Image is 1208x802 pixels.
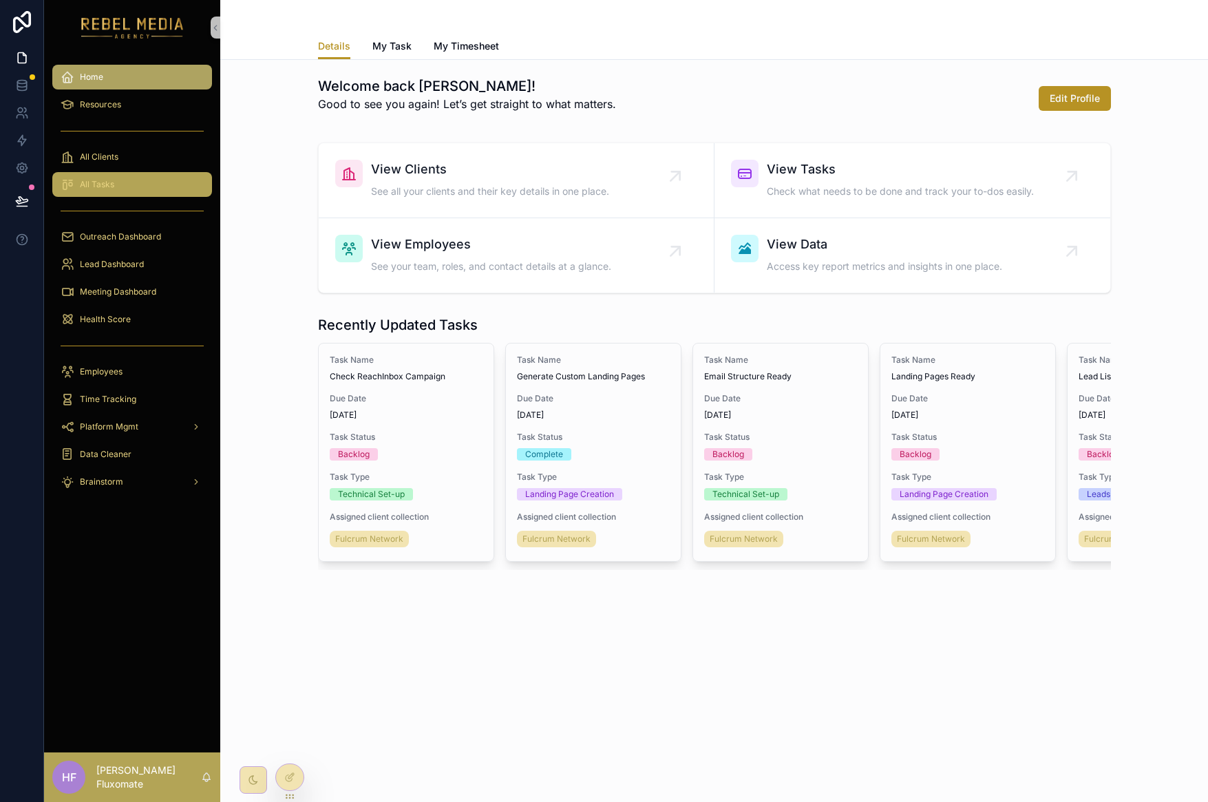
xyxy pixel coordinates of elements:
[80,151,118,162] span: All Clients
[517,531,596,547] a: Fulcrum Network
[712,448,744,461] div: Backlog
[371,235,611,254] span: View Employees
[319,218,714,293] a: View EmployeesSee your team, roles, and contact details at a glance.
[517,432,670,443] span: Task Status
[96,763,201,791] p: [PERSON_NAME] Fluxomate
[891,410,1044,421] span: [DATE]
[880,343,1056,562] a: Task NameLanding Pages ReadyDue Date[DATE]Task StatusBacklogTask TypeLanding Page CreationAssigne...
[330,511,483,523] span: Assigned client collection
[52,414,212,439] a: Platform Mgmt
[704,472,857,483] span: Task Type
[330,531,409,547] a: Fulcrum Network
[1050,92,1100,105] span: Edit Profile
[52,469,212,494] a: Brainstorm
[318,76,616,96] h1: Welcome back [PERSON_NAME]!
[517,355,670,366] span: Task Name
[52,307,212,332] a: Health Score
[52,442,212,467] a: Data Cleaner
[335,534,403,545] span: Fulcrum Network
[891,393,1044,404] span: Due Date
[1087,488,1110,500] div: Leads
[80,286,156,297] span: Meeting Dashboard
[371,160,609,179] span: View Clients
[1084,534,1152,545] span: Fulcrum Network
[371,184,609,198] span: See all your clients and their key details in one place.
[372,39,412,53] span: My Task
[52,279,212,304] a: Meeting Dashboard
[891,432,1044,443] span: Task Status
[318,96,616,112] p: Good to see you again! Let’s get straight to what matters.
[714,143,1110,218] a: View TasksCheck what needs to be done and track your to-dos easily.
[517,410,670,421] span: [DATE]
[318,343,494,562] a: Task NameCheck ReachInbox CampaignDue Date[DATE]Task StatusBacklogTask TypeTechnical Set-upAssign...
[371,260,611,273] span: See your team, roles, and contact details at a glance.
[80,366,123,377] span: Employees
[338,448,370,461] div: Backlog
[1079,531,1158,547] a: Fulcrum Network
[525,448,563,461] div: Complete
[704,355,857,366] span: Task Name
[434,39,499,53] span: My Timesheet
[704,371,857,382] span: Email Structure Ready
[1087,448,1119,461] div: Backlog
[80,421,138,432] span: Platform Mgmt
[52,92,212,117] a: Resources
[81,17,184,39] img: App logo
[52,252,212,277] a: Lead Dashboard
[900,488,988,500] div: Landing Page Creation
[52,172,212,197] a: All Tasks
[80,394,136,405] span: Time Tracking
[318,315,478,335] h1: Recently Updated Tasks
[704,410,857,421] span: [DATE]
[704,432,857,443] span: Task Status
[1039,86,1111,111] button: Edit Profile
[517,472,670,483] span: Task Type
[80,99,121,110] span: Resources
[372,34,412,61] a: My Task
[80,259,144,270] span: Lead Dashboard
[330,432,483,443] span: Task Status
[767,160,1034,179] span: View Tasks
[692,343,869,562] a: Task NameEmail Structure ReadyDue Date[DATE]Task StatusBacklogTask TypeTechnical Set-upAssigned c...
[52,145,212,169] a: All Clients
[900,448,931,461] div: Backlog
[891,531,971,547] a: Fulcrum Network
[80,314,131,325] span: Health Score
[52,359,212,384] a: Employees
[52,387,212,412] a: Time Tracking
[704,531,783,547] a: Fulcrum Network
[505,343,681,562] a: Task NameGenerate Custom Landing PagesDue Date[DATE]Task StatusCompleteTask TypeLanding Page Crea...
[525,488,614,500] div: Landing Page Creation
[319,143,714,218] a: View ClientsSee all your clients and their key details in one place.
[44,55,220,512] div: scrollable content
[338,488,405,500] div: Technical Set-up
[318,39,350,53] span: Details
[891,355,1044,366] span: Task Name
[434,34,499,61] a: My Timesheet
[712,488,779,500] div: Technical Set-up
[80,231,161,242] span: Outreach Dashboard
[767,235,1002,254] span: View Data
[710,534,778,545] span: Fulcrum Network
[891,371,1044,382] span: Landing Pages Ready
[330,393,483,404] span: Due Date
[767,260,1002,273] span: Access key report metrics and insights in one place.
[330,410,483,421] span: [DATE]
[318,34,350,60] a: Details
[891,472,1044,483] span: Task Type
[80,179,114,190] span: All Tasks
[80,476,123,487] span: Brainstorm
[714,218,1110,293] a: View DataAccess key report metrics and insights in one place.
[767,184,1034,198] span: Check what needs to be done and track your to-dos easily.
[891,511,1044,523] span: Assigned client collection
[52,224,212,249] a: Outreach Dashboard
[517,393,670,404] span: Due Date
[517,511,670,523] span: Assigned client collection
[704,393,857,404] span: Due Date
[62,769,76,785] span: HF
[52,65,212,89] a: Home
[897,534,965,545] span: Fulcrum Network
[517,371,670,382] span: Generate Custom Landing Pages
[80,449,131,460] span: Data Cleaner
[330,371,483,382] span: Check ReachInbox Campaign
